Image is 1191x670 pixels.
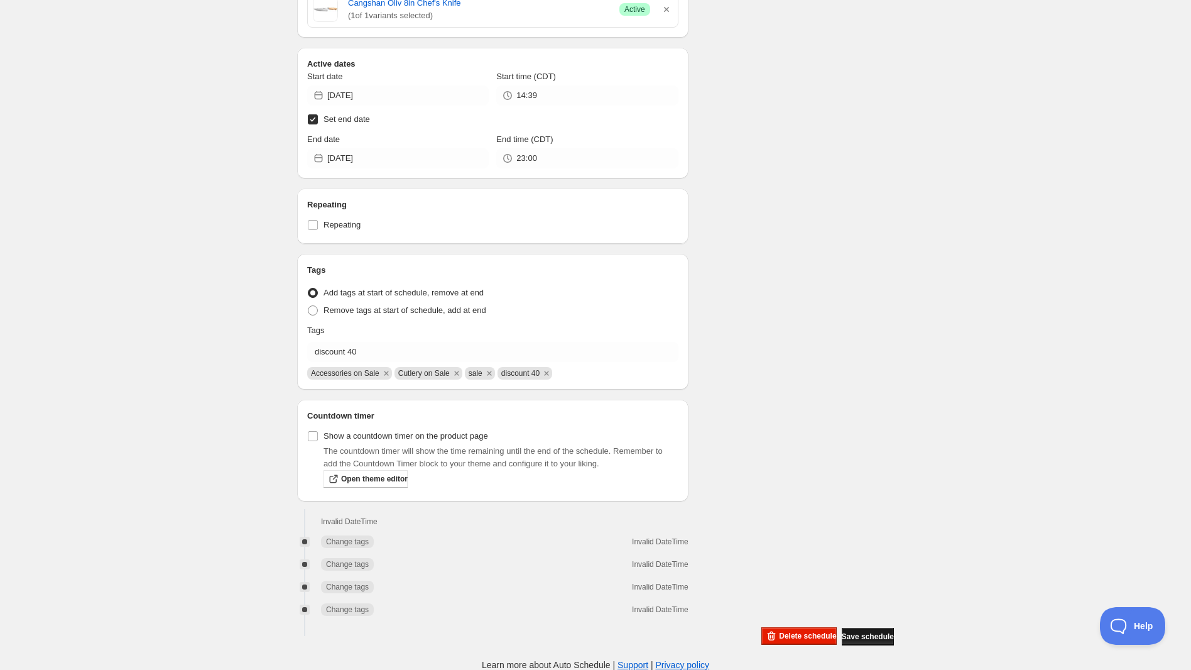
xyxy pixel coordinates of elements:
h2: Active dates [307,58,678,70]
span: Cutlery on Sale [398,369,450,378]
span: Start time (CDT) [496,72,556,81]
h2: Tags [307,264,678,277]
p: Tags [307,324,324,337]
span: Open theme editor [341,474,408,484]
span: Delete schedule [779,631,836,641]
span: Change tags [326,582,369,592]
iframe: Toggle Customer Support [1100,607,1166,645]
button: Remove Cutlery on Sale [451,368,462,379]
span: Start date [307,72,342,81]
a: Privacy policy [656,660,710,670]
span: Remove tags at start of schedule, add at end [324,305,486,315]
h2: Repeating [307,199,678,211]
p: Invalid DateTime [632,559,688,569]
p: The countdown timer will show the time remaining until the end of the schedule. Remember to add t... [324,445,678,470]
span: Accessories on Sale [311,369,379,378]
span: Show a countdown timer on the product page [324,431,488,441]
button: Save schedule [842,628,894,645]
span: Change tags [326,537,369,547]
button: Remove discount 40 [541,368,552,379]
h2: Countdown timer [307,410,678,422]
span: Repeating [324,220,361,229]
span: End time (CDT) [496,135,553,144]
p: Invalid DateTime [632,582,688,592]
button: Delete schedule [761,627,836,645]
p: Invalid DateTime [632,537,688,547]
span: Active [624,4,645,14]
button: Remove Accessories on Sale [381,368,392,379]
span: Add tags at start of schedule, remove at end [324,288,484,297]
span: Set end date [324,114,370,124]
a: Open theme editor [324,470,408,488]
p: Invalid DateTime [632,605,688,615]
span: ( 1 of 1 variants selected) [348,9,609,22]
h2: Invalid DateTime [321,517,627,527]
span: End date [307,135,340,144]
span: Save schedule [842,632,894,642]
span: Change tags [326,559,369,569]
span: sale [469,369,482,378]
span: Change tags [326,605,369,615]
a: Support [617,660,648,670]
span: discount 40 [501,369,540,378]
button: Remove sale [484,368,495,379]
